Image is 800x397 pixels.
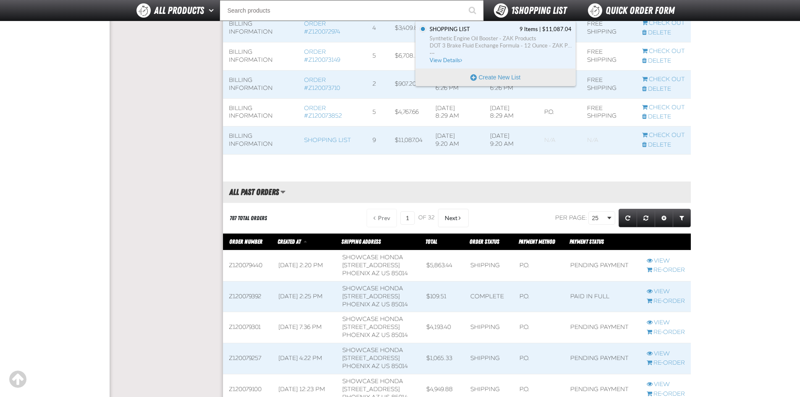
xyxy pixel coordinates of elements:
a: Continue checkout started from Z120073852 [642,104,685,112]
td: [DATE] 8:29 AM [484,98,539,126]
div: Billing Information [229,105,292,121]
a: Delete checkout started from Z120073710 [642,85,685,93]
th: Row actions [641,234,691,250]
td: Complete [464,281,514,312]
bdo: 85014 [391,270,408,277]
span: Shopping List [430,26,470,33]
td: P.O. [514,312,564,343]
a: Total [425,238,437,245]
a: Order Status [470,238,499,245]
span: All Products [154,3,204,18]
span: AZ [372,270,380,277]
div: You have 1 Shopping List. Open to view details [415,21,576,86]
span: Synthetic Engine Oil Booster - ZAK Products [430,35,572,42]
a: View Z120079301 order [647,319,685,327]
a: Delete checkout started from Z120073852 [642,113,685,121]
td: $5,863.44 [420,250,464,281]
button: Create New List. Opens a popup [416,69,575,86]
a: Shopping List [304,137,351,144]
a: Continue checkout started from Z120073149 [642,47,685,55]
td: $11,087.04 [389,126,430,155]
span: Next Page [445,215,457,221]
td: Shipping [464,343,514,374]
span: Showcase Honda [342,378,403,385]
span: Shipping Address [341,238,381,245]
div: Billing Information [229,132,292,148]
td: [DATE] 2:25 PM [273,281,336,312]
div: Billing Information [229,76,292,92]
span: DOT 3 Brake Fluid Exchange Formula - 12 Ounce - ZAK Products [430,42,572,50]
td: 2 [367,70,389,98]
td: 4 [367,14,389,42]
td: $4,193.40 [420,312,464,343]
td: Free Shipping [581,14,636,42]
button: Manage grid views. Current view is All Past Orders [280,185,286,199]
a: Re-Order Z120079301 order [647,329,685,337]
td: Blank [538,126,581,155]
a: View Z120079392 order [647,288,685,296]
span: [STREET_ADDRESS] [342,355,400,362]
a: Order #Z120073710 [304,76,340,92]
td: Shipping [464,312,514,343]
td: Free Shipping [581,70,636,98]
a: Delete checkout started from Shopping List [642,141,685,149]
td: Pending payment [564,343,640,374]
td: Free Shipping [581,98,636,126]
span: AZ [372,331,380,339]
td: P.O. [514,343,564,374]
span: Showcase Honda [342,315,403,323]
a: Order #Z120073149 [304,48,340,63]
bdo: 85014 [391,363,408,370]
span: Showcase Honda [342,254,403,261]
button: Next Page [438,209,469,227]
strong: 1 [511,5,514,16]
a: Order Number [229,238,262,245]
td: 5 [367,42,389,70]
td: Z120079440 [223,250,273,281]
div: 787 Total Orders [230,214,267,222]
span: US [381,363,390,370]
span: 9 Items [519,26,538,33]
a: Refresh grid action [619,209,637,227]
span: View Details [430,57,464,63]
td: [DATE] 8:29 AM [430,98,484,126]
td: P.O. [538,98,581,126]
a: Order #Z120073852 [304,105,342,120]
span: [STREET_ADDRESS] [342,323,400,331]
span: US [381,270,390,277]
td: Pending payment [564,250,640,281]
td: Free Shipping [581,42,636,70]
a: Re-Order Z120079440 order [647,266,685,274]
span: PHOENIX [342,363,370,370]
td: [DATE] 7:36 PM [273,312,336,343]
span: Payment Method [519,238,555,245]
td: [DATE] 9:20 AM [484,126,539,155]
span: PHOENIX [342,270,370,277]
span: ... [430,50,572,53]
td: P.O. [514,250,564,281]
span: Created At [278,238,301,245]
span: AZ [372,301,380,308]
a: Order #Z120072974 [304,20,340,35]
span: Showcase Honda [342,285,403,292]
a: Delete checkout started from Z120073149 [642,57,685,65]
a: Continue checkout started from Shopping List [642,131,685,139]
span: US [381,301,390,308]
a: Continue checkout started from Z120072974 [642,19,685,27]
input: Current page number [400,211,415,225]
span: Payment Status [569,238,604,245]
div: Scroll to the top [8,370,27,389]
a: View Z120079100 order [647,381,685,389]
a: Re-Order Z120079257 order [647,359,685,367]
td: Blank [581,126,636,155]
span: 25 [592,214,606,223]
td: 9 [367,126,389,155]
span: | [539,26,541,32]
td: Z120079392 [223,281,273,312]
a: Re-Order Z120079392 order [647,297,685,305]
bdo: 85014 [391,301,408,308]
span: PHOENIX [342,301,370,308]
span: AZ [372,363,380,370]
